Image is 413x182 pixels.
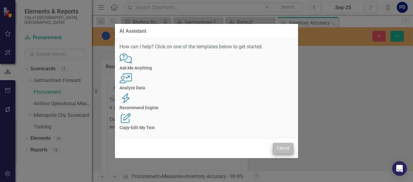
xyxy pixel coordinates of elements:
p: The Warehouse will do an assessment of obsolete items on a yearly basis moving forward. [2,2,132,16]
h4: Ask Me Anything [119,66,294,70]
button: Cancel [273,143,294,154]
p: FY26 QTR 1 Cycle Count:100% Accuracy [2,2,132,9]
div: AI Assistant [119,28,146,34]
h4: Analyze Data [119,86,294,90]
h4: Recommend Engine [119,106,294,110]
p: How can I help? Click on one of the templates below to get started. [119,43,294,50]
p: Departments will be surveyed to see what items can be warehoused to help improve efficiencies. [2,21,132,36]
div: Open Intercom Messenger [392,161,407,176]
h4: Copy-Edit My Text [119,125,294,130]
